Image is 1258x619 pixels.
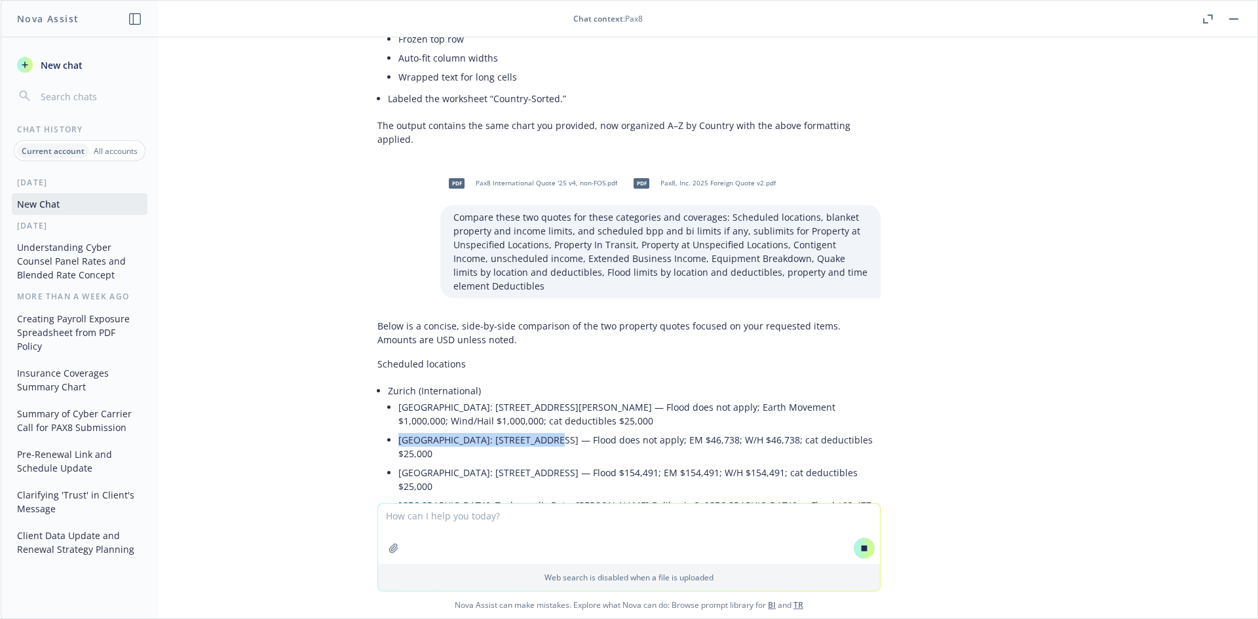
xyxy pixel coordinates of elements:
[440,167,620,200] div: pdfPax8 International Quote '25 v4, non-FOS.pdf
[793,599,803,610] a: TR
[573,13,643,24] div: : Pax8
[768,599,776,610] a: BI
[12,53,147,77] button: New chat
[12,308,147,357] button: Creating Payroll Exposure Spreadsheet from PDF Policy
[377,319,881,347] p: Below is a concise, side-by-side comparison of the two property quotes focused on your requested ...
[377,119,881,146] p: The output contains the same chart you provided, now organized A–Z by Country with the above form...
[398,463,881,496] li: [GEOGRAPHIC_DATA]: [STREET_ADDRESS] — Flood $154,491; EM $154,491; W/H $154,491; cat deductibles ...
[38,87,142,105] input: Search chats
[386,572,872,583] p: Web search is disabled when a file is uploaded
[1,124,158,135] div: Chat History
[12,236,147,286] button: Understanding Cyber Counsel Panel Rates and Blended Rate Concept
[1,220,158,231] div: [DATE]
[398,398,881,430] li: [GEOGRAPHIC_DATA]: [STREET_ADDRESS][PERSON_NAME] — Flood does not apply; Earth Movement $1,000,00...
[12,443,147,479] button: Pre-Renewal Link and Schedule Update
[453,210,867,293] p: Compare these two quotes for these categories and coverages: Scheduled locations, blanket propert...
[12,525,147,560] button: Client Data Update and Renewal Strategy Planning
[12,403,147,438] button: Summary of Cyber Carrier Call for PAX8 Submission
[660,179,776,187] span: Pax8, Inc. 2025 Foreign Quote v2.pdf
[398,496,881,529] li: [GEOGRAPHIC_DATA]: Technopolis Beta, [PERSON_NAME] Balikonio 3, [GEOGRAPHIC_DATA] — Flood $93,477...
[476,179,617,187] span: Pax8 International Quote '25 v4, non-FOS.pdf
[377,357,881,371] p: Scheduled locations
[1,177,158,188] div: [DATE]
[388,89,881,108] li: Labeled the worksheet “Country-Sorted.”
[17,12,79,26] h1: Nova Assist
[625,167,778,200] div: pdfPax8, Inc. 2025 Foreign Quote v2.pdf
[6,591,1252,618] span: Nova Assist can make mistakes. Explore what Nova can do: Browse prompt library for and
[398,430,881,463] li: [GEOGRAPHIC_DATA]: [STREET_ADDRESS] — Flood does not apply; EM $46,738; W/H $46,738; cat deductib...
[398,29,881,48] li: Frozen top row
[12,484,147,519] button: Clarifying 'Trust' in Client's Message
[94,145,138,157] p: All accounts
[398,48,881,67] li: Auto-fit column widths
[12,193,147,215] button: New Chat
[38,58,83,72] span: New chat
[12,362,147,398] button: Insurance Coverages Summary Chart
[634,178,649,188] span: pdf
[22,145,85,157] p: Current account
[449,178,465,188] span: pdf
[398,67,881,86] li: Wrapped text for long cells
[573,13,623,24] span: Chat context
[1,291,158,302] div: More than a week ago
